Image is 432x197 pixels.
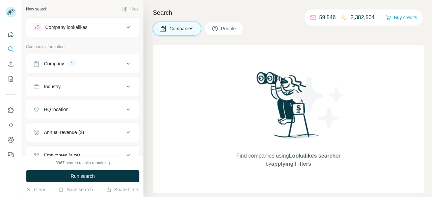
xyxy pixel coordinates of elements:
div: Company [44,60,64,67]
div: HQ location [44,106,69,113]
span: People [221,25,237,32]
img: Surfe Illustration - Woman searching with binoculars [253,70,324,145]
span: Find companies using or by [234,152,342,168]
div: New search [26,6,47,12]
button: My lists [5,73,16,85]
p: 2,382,504 [351,13,375,22]
button: Quick start [5,28,16,40]
div: 1 [68,61,76,67]
button: Employees (size) [26,147,139,163]
div: Company lookalikes [45,24,87,31]
button: Dashboard [5,134,16,146]
button: Search [5,43,16,55]
button: Save search [58,186,93,193]
span: Companies [169,25,194,32]
p: Company information [26,44,139,50]
button: Buy credits [386,13,417,22]
div: 9967 search results remaining [56,160,110,166]
button: Use Surfe on LinkedIn [5,104,16,116]
span: applying Filters [271,161,311,167]
button: Feedback [5,149,16,161]
div: Industry [44,83,61,90]
span: Lookalikes search [289,153,336,159]
span: Run search [71,173,95,179]
h4: Search [153,8,424,18]
button: Company1 [26,56,139,72]
button: Run search [26,170,139,182]
button: HQ location [26,101,139,118]
button: Enrich CSV [5,58,16,70]
button: Clear [26,186,45,193]
div: Annual revenue ($) [44,129,84,136]
p: 59,546 [319,13,336,22]
button: Industry [26,78,139,95]
button: Hide [117,4,143,14]
button: Company lookalikes [26,19,139,35]
button: Annual revenue ($) [26,124,139,140]
div: Employees (size) [44,152,80,159]
img: Surfe Illustration - Stars [289,72,349,133]
button: Share filters [106,186,139,193]
button: Use Surfe API [5,119,16,131]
